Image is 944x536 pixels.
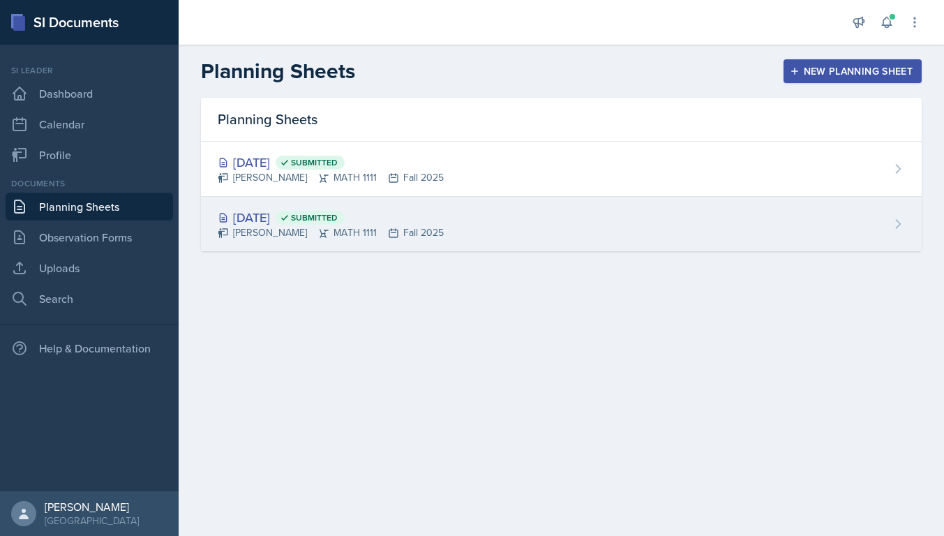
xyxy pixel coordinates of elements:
[6,285,173,313] a: Search
[291,157,338,168] span: Submitted
[6,110,173,138] a: Calendar
[218,208,444,227] div: [DATE]
[784,59,922,83] button: New Planning Sheet
[218,225,444,240] div: [PERSON_NAME] MATH 1111 Fall 2025
[6,254,173,282] a: Uploads
[793,66,913,77] div: New Planning Sheet
[6,141,173,169] a: Profile
[201,59,355,84] h2: Planning Sheets
[201,142,922,197] a: [DATE] Submitted [PERSON_NAME]MATH 1111Fall 2025
[6,64,173,77] div: Si leader
[6,80,173,107] a: Dashboard
[201,98,922,142] div: Planning Sheets
[6,177,173,190] div: Documents
[45,514,139,528] div: [GEOGRAPHIC_DATA]
[218,170,444,185] div: [PERSON_NAME] MATH 1111 Fall 2025
[201,197,922,251] a: [DATE] Submitted [PERSON_NAME]MATH 1111Fall 2025
[291,212,338,223] span: Submitted
[6,223,173,251] a: Observation Forms
[218,153,444,172] div: [DATE]
[6,193,173,221] a: Planning Sheets
[45,500,139,514] div: [PERSON_NAME]
[6,334,173,362] div: Help & Documentation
